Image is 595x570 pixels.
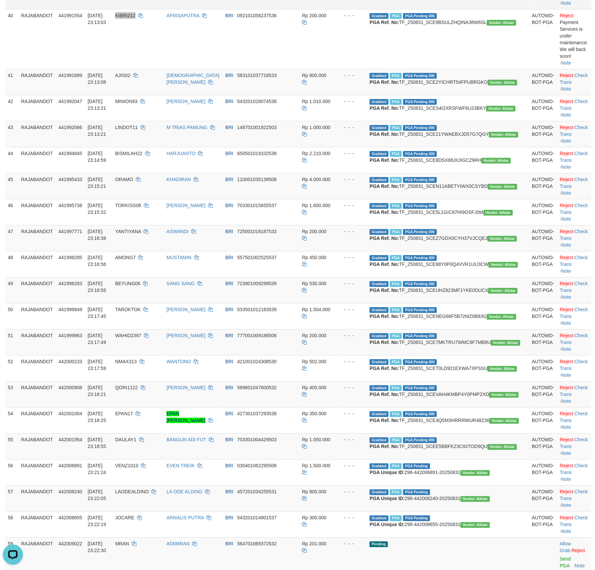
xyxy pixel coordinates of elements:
[560,515,588,527] a: Check Trans
[18,303,56,329] td: RAJABANDOT
[5,173,18,199] td: 45
[560,385,573,390] a: Reject
[166,489,202,494] a: LA ODE ALDINO
[486,106,515,111] span: Vendor URL: https://secure31.1velocity.biz
[481,158,511,164] span: Vendor URL: https://secure31.1velocity.biz
[390,333,402,339] span: Marked by adkZulham
[560,19,589,59] div: Payment Services is under maintenance. We will back soon!
[166,281,195,286] a: SANG SANG
[166,463,195,468] a: EVEN TREIK
[560,203,588,215] a: Check Trans
[529,95,557,121] td: AUTOWD-BOT-PGA
[18,329,56,355] td: RAJABANDOT
[560,411,588,423] a: Check Trans
[5,329,18,355] td: 51
[560,151,588,163] a: Check Trans
[115,307,141,312] span: TAROKTOK
[390,125,402,131] span: Marked by adkZulham
[403,13,437,19] span: PGA Pending
[369,236,399,241] b: PGA Ref. No:
[166,229,188,234] a: ASWANDI
[560,437,588,449] a: Check Trans
[403,307,437,313] span: PGA Pending
[561,216,571,222] a: Note
[557,121,591,147] td: · ·
[166,359,191,364] a: WANTONO
[390,73,402,79] span: Marked by adkZulham
[237,203,277,208] span: Copy 703301015655537 to clipboard
[560,333,573,338] a: Reject
[560,203,573,208] a: Reject
[561,320,571,326] a: Note
[390,99,402,105] span: Marked by adkZulham
[369,13,388,19] span: Grabbed
[166,541,189,546] a: ADIIMRAN
[369,281,388,287] span: Grabbed
[166,73,219,85] a: [DEMOGRAPHIC_DATA][PERSON_NAME]
[561,60,571,66] a: Note
[560,229,573,234] a: Reject
[87,99,106,111] span: [DATE] 23:13:21
[115,333,141,338] span: WAHID2397
[390,229,402,235] span: Marked by adkZulham
[58,13,82,18] span: 441991554
[369,255,388,261] span: Grabbed
[367,251,529,277] td: TF_250831_SCE88Y0P0Q4VVR1UU3CW
[58,359,82,364] span: 442000233
[166,411,205,423] a: EPAN [PERSON_NAME]
[115,229,141,234] span: YANTIYANA
[225,13,233,18] span: BRI
[367,225,529,251] td: TF_250831_SCEZ7GDX0CYH37VJCQEJ
[561,476,571,482] a: Note
[560,333,588,345] a: Check Trans
[58,203,82,208] span: 441995738
[369,229,388,235] span: Grabbed
[302,99,330,104] span: Rp 1.010.000
[560,13,573,18] a: Reject
[561,0,571,6] a: Note
[225,151,233,156] span: BRI
[339,176,364,183] div: - - -
[339,280,364,287] div: - - -
[5,95,18,121] td: 42
[166,151,195,156] a: HARJUANTO
[557,329,591,355] td: · ·
[561,138,571,144] a: Note
[58,125,82,130] span: 441992066
[166,99,205,104] a: [PERSON_NAME]
[58,333,82,338] span: 441999963
[87,255,106,267] span: [DATE] 23:16:56
[302,359,326,364] span: Rp 502.000
[5,355,18,381] td: 52
[560,73,588,85] a: Check Trans
[560,73,573,78] a: Reject
[5,147,18,173] td: 44
[166,13,199,18] a: AFRISAPUTRA
[339,98,364,105] div: - - -
[403,151,437,157] span: PGA Pending
[18,69,56,95] td: RAJABANDOT
[237,229,277,234] span: Copy 725001018187533 to clipboard
[390,281,402,287] span: Marked by adkZulham
[87,125,106,137] span: [DATE] 23:13:21
[403,177,437,183] span: PGA Pending
[225,177,233,182] span: BRI
[369,151,388,157] span: Grabbed
[225,99,233,104] span: BRI
[529,69,557,95] td: AUTOWD-BOT-PGA
[18,121,56,147] td: RAJABANDOT
[115,359,137,364] span: NMAX313
[225,307,233,312] span: BRI
[369,131,399,137] b: PGA Ref. No:
[58,151,82,156] span: 441994845
[560,489,573,494] a: Reject
[529,251,557,277] td: AUTOWD-BOT-PGA
[18,147,56,173] td: RAJABANDOT
[529,147,557,173] td: AUTOWD-BOT-PGA
[115,177,133,182] span: ORAMO
[115,99,137,104] span: MINION93
[560,411,573,416] a: Reject
[560,255,573,260] a: Reject
[560,541,571,553] a: Allow Grab
[369,177,388,183] span: Grabbed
